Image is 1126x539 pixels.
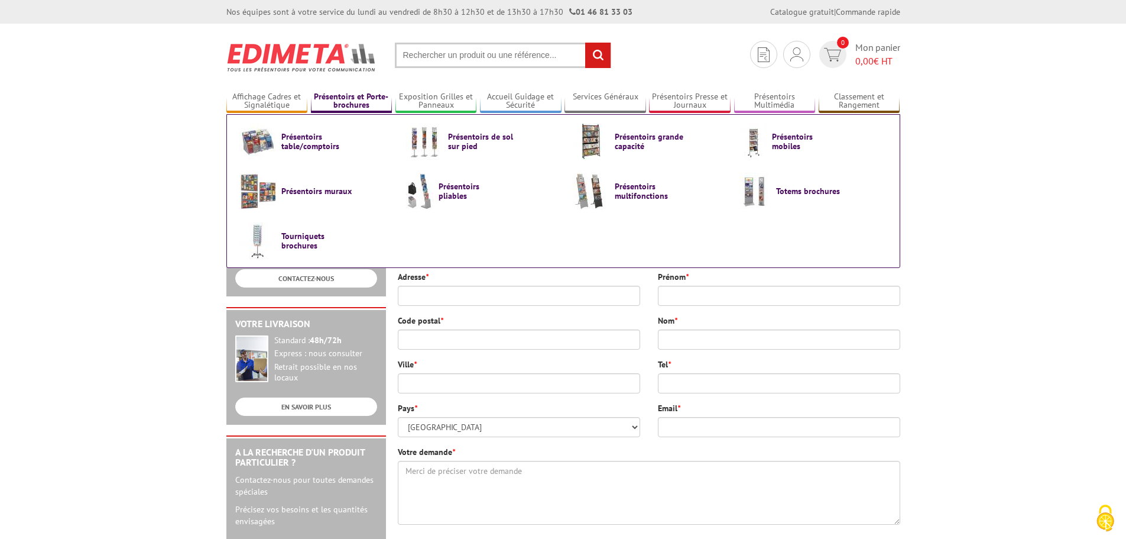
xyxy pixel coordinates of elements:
[398,446,455,458] label: Votre demande
[226,6,632,18] div: Nos équipes sont à votre service du lundi au vendredi de 8h30 à 12h30 et de 13h30 à 17h30
[480,92,562,111] a: Accueil Guidage et Sécurité
[855,54,900,68] span: € HT
[658,315,677,327] label: Nom
[274,348,377,359] div: Express : nous consulter
[311,92,392,111] a: Présentoirs et Porte-brochures
[235,269,377,288] a: CONTACTEZ-NOUS
[239,123,387,160] a: Présentoirs table/comptoirs
[406,123,443,160] img: Présentoirs de sol sur pied
[770,7,834,17] a: Catalogue gratuit
[406,173,433,209] img: Présentoirs pliables
[837,37,849,49] span: 0
[564,92,646,111] a: Services Généraux
[239,123,276,160] img: Présentoirs table/comptoirs
[790,47,803,62] img: devis rapide
[239,173,276,209] img: Présentoirs muraux
[573,123,609,160] img: Présentoirs grande capacité
[448,132,519,151] span: Présentoirs de sol sur pied
[739,123,767,160] img: Présentoirs mobiles
[734,92,816,111] a: Présentoirs Multimédia
[776,186,847,196] span: Totems brochures
[658,402,680,414] label: Email
[239,173,387,209] a: Présentoirs muraux
[406,173,554,209] a: Présentoirs pliables
[235,398,377,416] a: EN SAVOIR PLUS
[395,43,611,68] input: Rechercher un produit ou une référence...
[235,447,377,468] h2: A la recherche d'un produit particulier ?
[398,402,417,414] label: Pays
[406,123,554,160] a: Présentoirs de sol sur pied
[239,222,387,259] a: Tourniquets brochures
[569,7,632,17] strong: 01 46 81 33 03
[658,271,689,283] label: Prénom
[855,55,874,67] span: 0,00
[739,173,887,209] a: Totems brochures
[739,173,771,209] img: Totems brochures
[274,362,377,383] div: Retrait possible en nos locaux
[824,48,841,62] img: devis rapide
[395,92,477,111] a: Exposition Grilles et Panneaux
[1085,499,1126,539] button: Cookies (fenêtre modale)
[281,132,352,151] span: Présentoirs table/comptoirs
[855,41,900,68] span: Mon panier
[615,132,686,151] span: Présentoirs grande capacité
[235,504,377,527] p: Précisez vos besoins et les quantités envisagées
[770,6,900,18] div: |
[226,92,308,111] a: Affichage Cadres et Signalétique
[235,474,377,498] p: Contactez-nous pour toutes demandes spéciales
[739,123,887,160] a: Présentoirs mobiles
[573,173,609,209] img: Présentoirs multifonctions
[398,315,443,327] label: Code postal
[1091,504,1120,533] img: Cookies (fenêtre modale)
[585,43,611,68] input: rechercher
[310,335,342,346] strong: 48h/72h
[758,47,770,62] img: devis rapide
[816,41,900,68] a: devis rapide 0 Mon panier 0,00€ HT
[658,359,671,370] label: Tel
[573,173,721,209] a: Présentoirs multifonctions
[274,335,377,346] div: Standard :
[573,123,721,160] a: Présentoirs grande capacité
[439,182,510,201] span: Présentoirs pliables
[235,335,268,382] img: widget-livraison.jpg
[398,271,429,283] label: Adresse
[281,186,352,196] span: Présentoirs muraux
[239,222,276,259] img: Tourniquets brochures
[649,92,731,111] a: Présentoirs Presse et Journaux
[235,319,377,330] h2: Votre livraison
[772,132,843,151] span: Présentoirs mobiles
[281,231,352,250] span: Tourniquets brochures
[836,7,900,17] a: Commande rapide
[398,359,417,370] label: Ville
[226,35,377,79] img: Edimeta
[819,92,900,111] a: Classement et Rangement
[615,182,686,201] span: Présentoirs multifonctions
